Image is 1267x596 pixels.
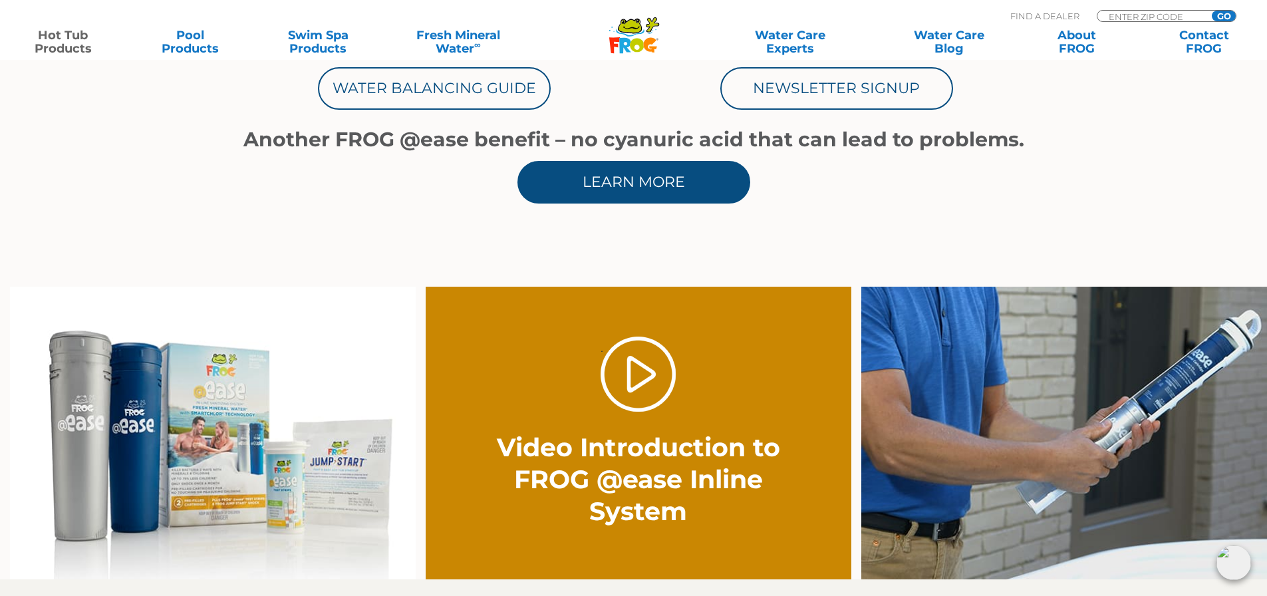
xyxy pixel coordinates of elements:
img: inline family [10,287,416,579]
a: Fresh MineralWater∞ [396,29,520,55]
sup: ∞ [474,39,481,50]
input: Zip Code Form [1107,11,1197,22]
a: Swim SpaProducts [269,29,368,55]
a: PoolProducts [141,29,240,55]
img: inline-holder [861,287,1267,579]
img: openIcon [1216,545,1251,580]
a: Water CareExperts [710,29,871,55]
a: Water CareBlog [899,29,998,55]
a: Water Balancing Guide [318,67,551,110]
p: Find A Dealer [1010,10,1079,22]
input: GO [1212,11,1236,21]
a: ContactFROG [1155,29,1254,55]
h1: Another FROG @ease benefit – no cyanuric acid that can lead to problems. [235,128,1033,151]
a: Play Video [601,337,676,412]
a: Learn More [517,161,750,204]
a: Hot TubProducts [13,29,112,55]
a: Newsletter Signup [720,67,953,110]
h2: Video Introduction to FROG @ease Inline System [490,432,787,527]
a: AboutFROG [1027,29,1126,55]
